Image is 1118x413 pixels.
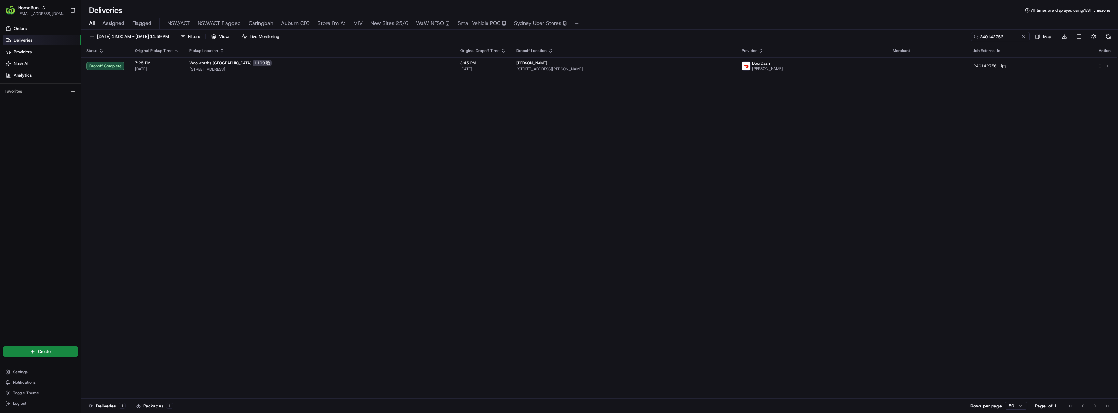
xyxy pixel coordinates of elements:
[132,19,151,27] span: Flagged
[188,34,200,40] span: Filters
[460,48,500,53] span: Original Dropoff Time
[973,48,1000,53] span: Job External Id
[102,19,124,27] span: Assigned
[13,380,36,385] span: Notifications
[3,388,78,397] button: Toggle Theme
[249,19,273,27] span: Caringbah
[516,66,731,71] span: [STREET_ADDRESS][PERSON_NAME]
[460,66,506,71] span: [DATE]
[3,399,78,408] button: Log out
[973,63,1006,69] button: 240142756
[89,403,126,409] div: Deliveries
[3,3,67,18] button: HomeRunHomeRun[EMAIL_ADDRESS][DOMAIN_NAME]
[460,60,506,66] span: 8:45 PM
[3,368,78,377] button: Settings
[370,19,408,27] span: New Sites 25/6
[3,58,81,69] a: Nash AI
[5,5,16,16] img: HomeRun
[250,34,279,40] span: Live Monitoring
[752,66,783,71] span: [PERSON_NAME]
[3,346,78,357] button: Create
[198,19,241,27] span: NSW/ACT Flagged
[318,19,345,27] span: Store I'm At
[14,72,32,78] span: Analytics
[13,390,39,395] span: Toggle Theme
[135,60,179,66] span: 7:25 PM
[516,60,547,66] span: [PERSON_NAME]
[166,403,173,409] div: 1
[177,32,203,41] button: Filters
[135,66,179,71] span: [DATE]
[752,61,770,66] span: DoorDash
[514,19,561,27] span: Sydney Uber Stores
[13,369,28,375] span: Settings
[253,60,272,66] div: 1199
[14,49,32,55] span: Providers
[14,61,28,67] span: Nash AI
[3,378,78,387] button: Notifications
[516,48,547,53] span: Dropoff Location
[18,11,65,16] button: [EMAIL_ADDRESS][DOMAIN_NAME]
[3,70,81,81] a: Analytics
[971,32,1030,41] input: Type to search
[893,48,910,53] span: Merchant
[13,401,26,406] span: Log out
[14,37,32,43] span: Deliveries
[1043,34,1051,40] span: Map
[1098,48,1111,53] div: Action
[167,19,190,27] span: NSW/ACT
[970,403,1002,409] p: Rows per page
[239,32,282,41] button: Live Monitoring
[1031,8,1110,13] span: All times are displayed using AEST timezone
[1032,32,1054,41] button: Map
[38,349,51,355] span: Create
[89,5,122,16] h1: Deliveries
[208,32,233,41] button: Views
[3,23,81,34] a: Orders
[119,403,126,409] div: 1
[135,48,173,53] span: Original Pickup Time
[189,60,252,66] span: Woolworths [GEOGRAPHIC_DATA]
[281,19,310,27] span: Auburn CFC
[458,19,500,27] span: Small Vehicle POC
[219,34,230,40] span: Views
[136,403,173,409] div: Packages
[189,67,450,72] span: [STREET_ADDRESS]
[416,19,444,27] span: WaW NFSO
[89,19,95,27] span: All
[1035,403,1057,409] div: Page 1 of 1
[3,47,81,57] a: Providers
[353,19,363,27] span: MIV
[189,48,218,53] span: Pickup Location
[973,63,997,69] span: 240142756
[97,34,169,40] span: [DATE] 12:00 AM - [DATE] 11:59 PM
[1104,32,1113,41] button: Refresh
[14,26,27,32] span: Orders
[742,48,757,53] span: Provider
[86,48,97,53] span: Status
[3,86,78,97] div: Favorites
[18,5,39,11] button: HomeRun
[3,35,81,45] a: Deliveries
[86,32,172,41] button: [DATE] 12:00 AM - [DATE] 11:59 PM
[742,62,750,70] img: doordash_logo_v2.png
